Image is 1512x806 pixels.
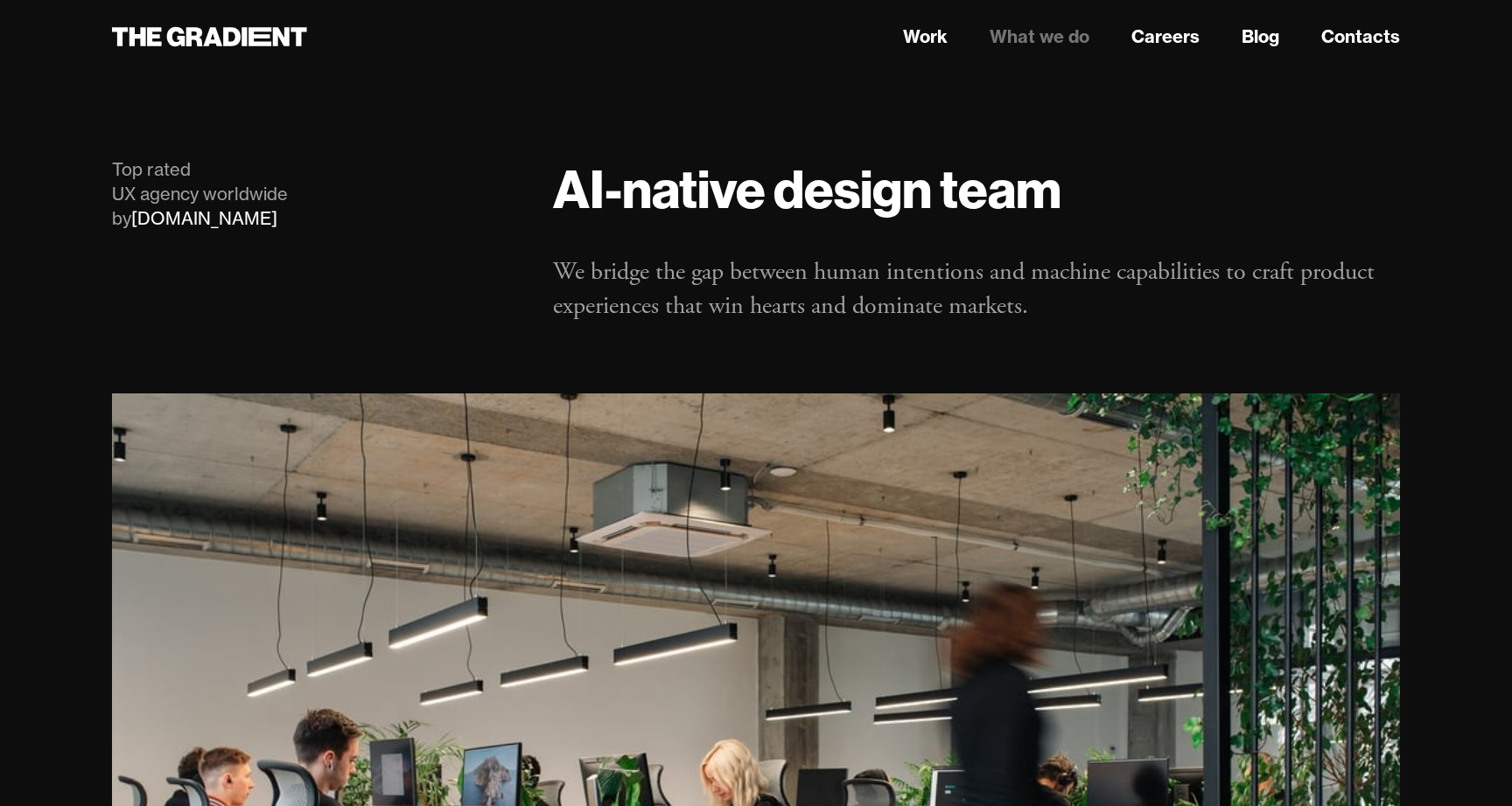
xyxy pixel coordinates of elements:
a: Work [903,24,948,50]
a: Contacts [1321,24,1400,50]
p: We bridge the gap between human intentions and machine capabilities to craft product experiences ... [553,255,1400,323]
a: [DOMAIN_NAME] [131,207,277,229]
div: Top rated UX agency worldwide by [112,157,518,231]
a: What we do [990,24,1089,50]
a: Careers [1131,24,1200,50]
h1: AI-native design team [553,157,1400,220]
a: Blog [1242,24,1279,50]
